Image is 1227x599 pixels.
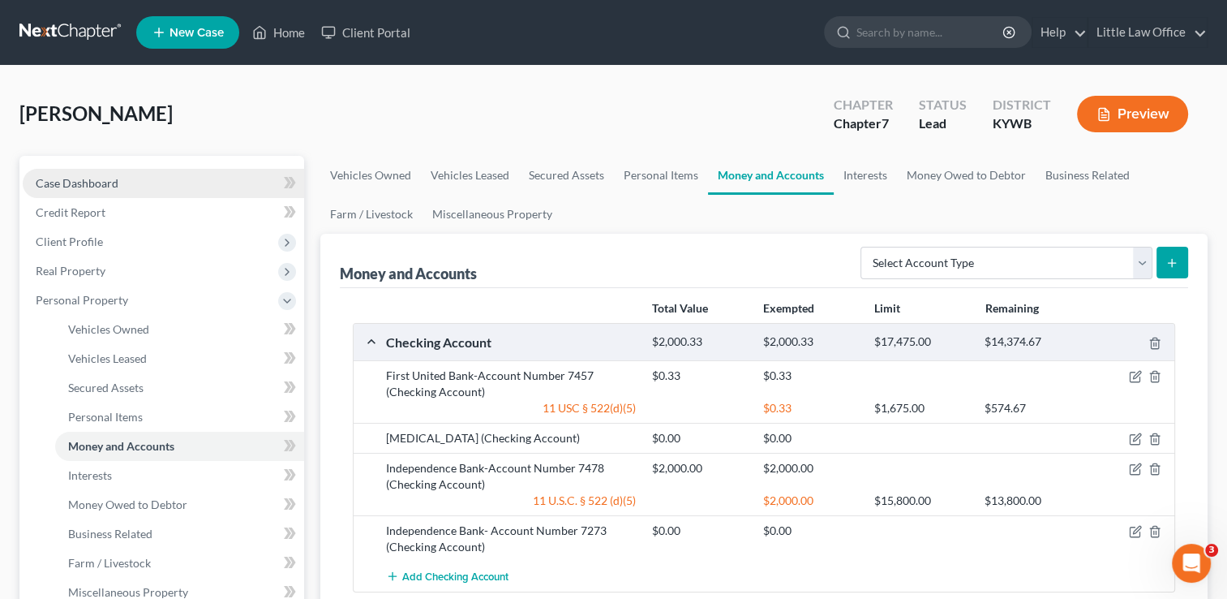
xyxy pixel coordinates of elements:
[36,235,103,248] span: Client Profile
[55,315,304,344] a: Vehicles Owned
[23,198,304,227] a: Credit Report
[55,461,304,490] a: Interests
[755,368,866,384] div: $0.33
[36,293,128,307] span: Personal Property
[402,571,508,584] span: Add Checking Account
[320,195,423,234] a: Farm / Livestock
[313,18,418,47] a: Client Portal
[378,430,644,446] div: [MEDICAL_DATA] (Checking Account)
[55,344,304,373] a: Vehicles Leased
[874,301,900,315] strong: Limit
[614,156,708,195] a: Personal Items
[55,549,304,578] a: Farm / Livestock
[644,334,755,350] div: $2,000.33
[68,498,187,511] span: Money Owed to Debtor
[421,156,519,195] a: Vehicles Leased
[856,17,1005,47] input: Search by name...
[320,156,421,195] a: Vehicles Owned
[1205,544,1218,557] span: 3
[386,562,508,592] button: Add Checking Account
[378,368,644,400] div: First United Bank-Account Number 7457 (Checking Account)
[882,115,889,131] span: 7
[55,403,304,432] a: Personal Items
[919,114,967,133] div: Lead
[55,373,304,403] a: Secured Assets
[993,96,1051,114] div: District
[68,556,151,570] span: Farm / Livestock
[644,368,755,384] div: $0.33
[23,169,304,198] a: Case Dashboard
[378,334,644,351] div: Checking Account
[68,381,144,394] span: Secured Assets
[36,176,118,190] span: Case Dashboard
[993,114,1051,133] div: KYWB
[378,460,644,493] div: Independence Bank-Account Number 7478 (Checking Account)
[378,523,644,555] div: Independence Bank- Account Number 7273 (Checking Account)
[68,585,188,599] span: Miscellaneous Property
[763,301,814,315] strong: Exempted
[834,96,893,114] div: Chapter
[68,439,174,453] span: Money and Accounts
[19,101,173,125] span: [PERSON_NAME]
[1172,544,1211,583] iframe: Intercom live chat
[378,400,644,416] div: 11 USC § 522(d)(5)
[244,18,313,47] a: Home
[36,264,105,278] span: Real Property
[755,523,866,539] div: $0.00
[340,264,477,283] div: Money and Accounts
[652,301,708,315] strong: Total Value
[55,519,304,549] a: Business Related
[169,27,224,39] span: New Case
[897,156,1036,195] a: Money Owed to Debtor
[378,493,644,509] div: 11 U.S.C. § 522 (d)(5)
[68,527,152,541] span: Business Related
[36,205,105,219] span: Credit Report
[755,493,866,509] div: $2,000.00
[644,523,755,539] div: $0.00
[1077,96,1188,132] button: Preview
[644,430,755,446] div: $0.00
[68,410,143,424] span: Personal Items
[865,400,976,416] div: $1,675.00
[976,493,1088,509] div: $13,800.00
[834,114,893,133] div: Chapter
[1032,18,1087,47] a: Help
[68,351,147,365] span: Vehicles Leased
[919,96,967,114] div: Status
[985,301,1039,315] strong: Remaining
[755,460,866,476] div: $2,000.00
[755,334,866,350] div: $2,000.33
[1036,156,1139,195] a: Business Related
[865,334,976,350] div: $17,475.00
[55,490,304,519] a: Money Owed to Debtor
[976,334,1088,350] div: $14,374.67
[834,156,897,195] a: Interests
[68,468,112,482] span: Interests
[976,400,1088,416] div: $574.67
[755,430,866,446] div: $0.00
[865,493,976,509] div: $15,800.00
[1088,18,1207,47] a: Little Law Office
[708,156,834,195] a: Money and Accounts
[423,195,562,234] a: Miscellaneous Property
[55,432,304,461] a: Money and Accounts
[755,400,866,416] div: $0.33
[68,322,149,336] span: Vehicles Owned
[644,460,755,476] div: $2,000.00
[519,156,614,195] a: Secured Assets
